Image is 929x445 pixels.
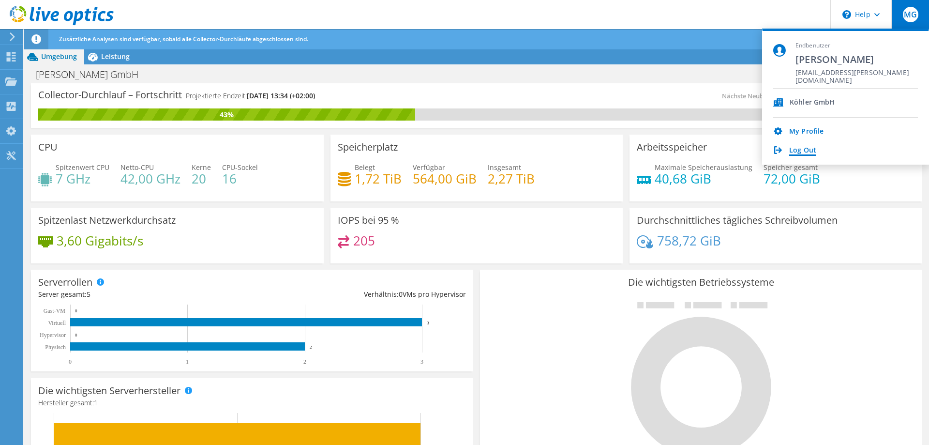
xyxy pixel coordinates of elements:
a: Log Out [789,146,816,155]
h4: 16 [222,173,258,184]
span: [PERSON_NAME] [795,53,918,66]
div: Verhältnis: VMs pro Hypervisor [252,289,466,300]
div: Köhler GmbH [790,98,835,107]
h4: 758,72 GiB [657,235,721,246]
h3: Spitzenlast Netzwerkdurchsatz [38,215,176,226]
span: MG [903,7,918,22]
h3: Durchschnittliches tägliches Schreibvolumen [637,215,838,226]
h4: Projektierte Endzeit: [186,91,315,101]
h4: 72,00 GiB [764,173,820,184]
div: Server gesamt: [38,289,252,300]
h4: 564,00 GiB [413,173,477,184]
span: Insgesamt [488,163,521,172]
h3: Die wichtigsten Serverhersteller [38,385,180,396]
span: Belegt [355,163,375,172]
a: My Profile [789,127,824,137]
text: Physisch [45,344,66,351]
h4: Hersteller gesamt: [38,398,466,408]
h4: 40,68 GiB [655,173,752,184]
span: Speicher gesamt [764,163,818,172]
svg: \n [842,10,851,19]
h1: [PERSON_NAME] GmbH [31,69,153,80]
span: Spitzenwert CPU [56,163,109,172]
span: [EMAIL_ADDRESS][PERSON_NAME][DOMAIN_NAME] [795,69,918,78]
span: 1 [94,398,98,407]
span: Maximale Speicherauslastung [655,163,752,172]
text: Virtuell [48,320,66,326]
span: Nächste Neuberechnung verfügbar unter [722,92,910,100]
span: CPU-Sockel [222,163,258,172]
text: 0 [75,308,77,313]
span: [DATE] 13:34 (+02:00) [247,91,315,100]
span: Zusätzliche Analysen sind verfügbar, sobald alle Collector-Durchläufe abgeschlossen sind. [59,35,308,43]
h4: 20 [192,173,211,184]
h4: 7 GHz [56,173,109,184]
text: 0 [69,358,72,365]
h4: 1,72 TiB [355,173,402,184]
span: Leistung [101,52,130,61]
span: Umgebung [41,52,77,61]
h4: 42,00 GHz [120,173,180,184]
div: 43% [38,109,415,120]
span: 0 [399,290,403,299]
h4: 205 [353,235,375,246]
text: 3 [420,358,423,365]
span: Netto-CPU [120,163,154,172]
h4: 3,60 Gigabits/s [57,235,143,246]
h3: Serverrollen [38,277,92,288]
span: Verfügbar [413,163,445,172]
h3: CPU [38,142,58,153]
text: Gast-VM [44,307,66,314]
text: 3 [427,321,429,325]
text: 0 [75,333,77,338]
h3: Arbeitsspeicher [637,142,707,153]
text: 2 [310,345,312,350]
text: 2 [303,358,306,365]
span: Kerne [192,163,211,172]
h3: Die wichtigsten Betriebssysteme [487,277,915,288]
h4: 2,27 TiB [488,173,535,184]
h3: IOPS bei 95 % [338,215,399,226]
span: Endbenutzer [795,42,918,50]
text: 1 [186,358,189,365]
text: Hypervisor [40,332,66,338]
span: 5 [87,290,90,299]
h3: Speicherplatz [338,142,398,153]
